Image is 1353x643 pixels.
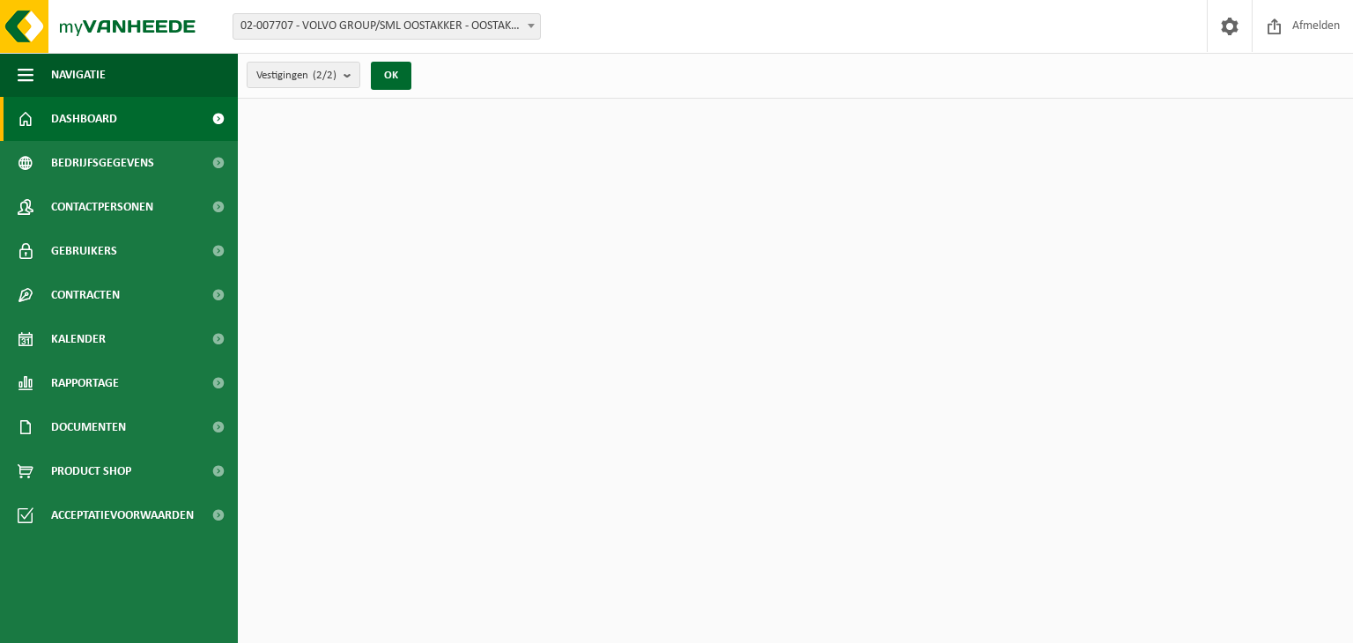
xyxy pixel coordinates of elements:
span: 02-007707 - VOLVO GROUP/SML OOSTAKKER - OOSTAKKER [233,13,541,40]
button: Vestigingen(2/2) [247,62,360,88]
span: Acceptatievoorwaarden [51,493,194,537]
span: Documenten [51,405,126,449]
span: Kalender [51,317,106,361]
span: Gebruikers [51,229,117,273]
button: OK [371,62,411,90]
count: (2/2) [313,70,336,81]
span: Bedrijfsgegevens [51,141,154,185]
span: Navigatie [51,53,106,97]
span: Dashboard [51,97,117,141]
span: Product Shop [51,449,131,493]
span: 02-007707 - VOLVO GROUP/SML OOSTAKKER - OOSTAKKER [233,14,540,39]
span: Contactpersonen [51,185,153,229]
span: Vestigingen [256,63,336,89]
span: Contracten [51,273,120,317]
span: Rapportage [51,361,119,405]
